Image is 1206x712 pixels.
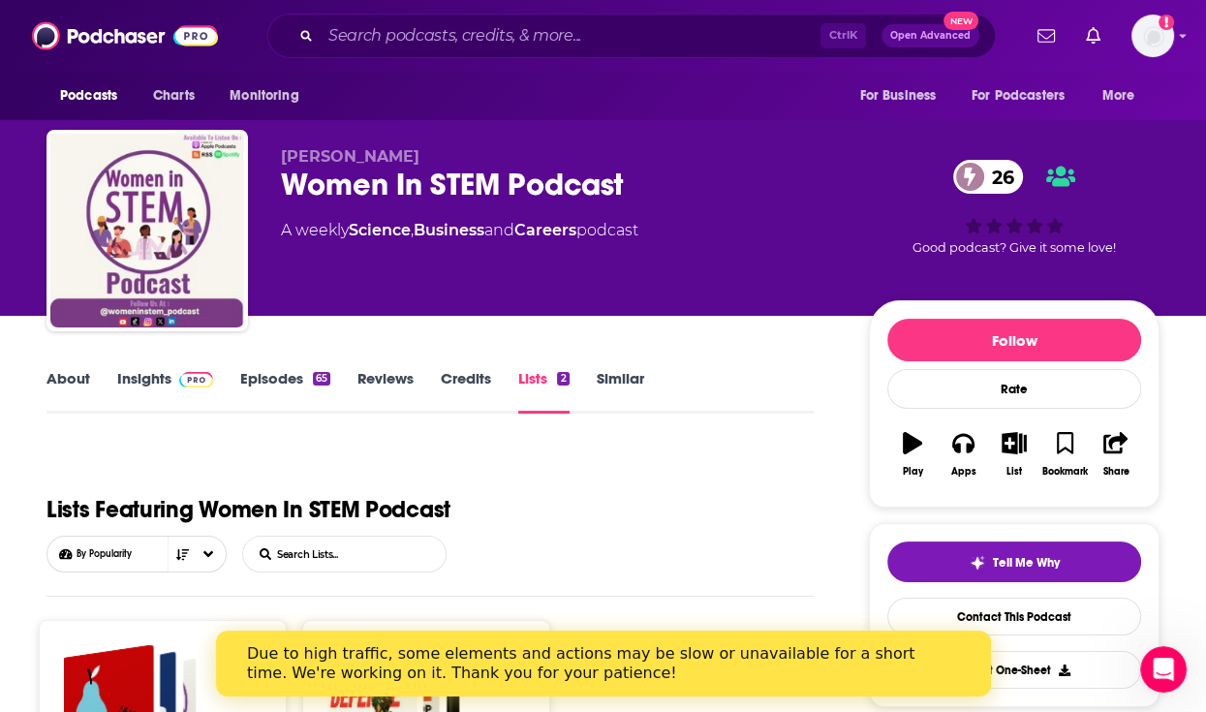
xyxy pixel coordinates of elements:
[216,631,991,697] iframe: Intercom live chat banner
[973,160,1024,194] span: 26
[943,12,978,30] span: New
[313,372,330,386] div: 65
[859,82,936,109] span: For Business
[518,369,569,414] a: Lists2
[972,82,1065,109] span: For Podcasters
[887,319,1141,361] button: Follow
[179,372,213,387] img: Podchaser Pro
[46,491,450,528] h1: Lists Featuring Women In STEM Podcast
[912,240,1116,255] span: Good podcast? Give it some love!
[484,221,514,239] span: and
[846,77,960,114] button: open menu
[597,369,644,414] a: Similar
[411,221,414,239] span: ,
[1091,419,1141,489] button: Share
[887,419,938,489] button: Play
[887,598,1141,635] a: Contact This Podcast
[1159,15,1174,30] svg: Add a profile image
[50,134,244,327] img: Women In STEM Podcast
[890,31,971,41] span: Open Advanced
[887,651,1141,689] button: Export One-Sheet
[267,14,996,58] div: Search podcasts, credits, & more...
[938,419,988,489] button: Apps
[887,369,1141,409] div: Rate
[989,419,1039,489] button: List
[514,221,576,239] a: Careers
[153,82,195,109] span: Charts
[230,82,298,109] span: Monitoring
[953,160,1024,194] a: 26
[869,147,1160,267] div: 26Good podcast? Give it some love!
[951,466,976,478] div: Apps
[1006,466,1022,478] div: List
[140,77,206,114] a: Charts
[46,369,90,414] a: About
[281,219,638,242] div: A weekly podcast
[970,555,985,571] img: tell me why sparkle
[46,536,227,573] button: Choose List sort
[60,82,117,109] span: Podcasts
[557,372,569,386] div: 2
[77,548,201,560] span: By Popularity
[1042,466,1088,478] div: Bookmark
[1102,466,1129,478] div: Share
[357,369,414,414] a: Reviews
[1039,419,1090,489] button: Bookmark
[903,466,923,478] div: Play
[1131,15,1174,57] button: Show profile menu
[117,369,213,414] a: InsightsPodchaser Pro
[959,77,1093,114] button: open menu
[240,369,330,414] a: Episodes65
[993,555,1060,571] span: Tell Me Why
[1140,646,1187,693] iframe: Intercom live chat
[281,147,419,166] span: [PERSON_NAME]
[1078,19,1108,52] a: Show notifications dropdown
[820,23,866,48] span: Ctrl K
[1089,77,1160,114] button: open menu
[441,369,491,414] a: Credits
[881,24,979,47] button: Open AdvancedNew
[32,17,218,54] img: Podchaser - Follow, Share and Rate Podcasts
[1102,82,1135,109] span: More
[46,77,142,114] button: open menu
[216,77,324,114] button: open menu
[887,542,1141,582] button: tell me why sparkleTell Me Why
[349,221,411,239] a: Science
[1030,19,1063,52] a: Show notifications dropdown
[414,221,484,239] a: Business
[321,20,820,51] input: Search podcasts, credits, & more...
[1131,15,1174,57] img: User Profile
[1131,15,1174,57] span: Logged in as jgraybeal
